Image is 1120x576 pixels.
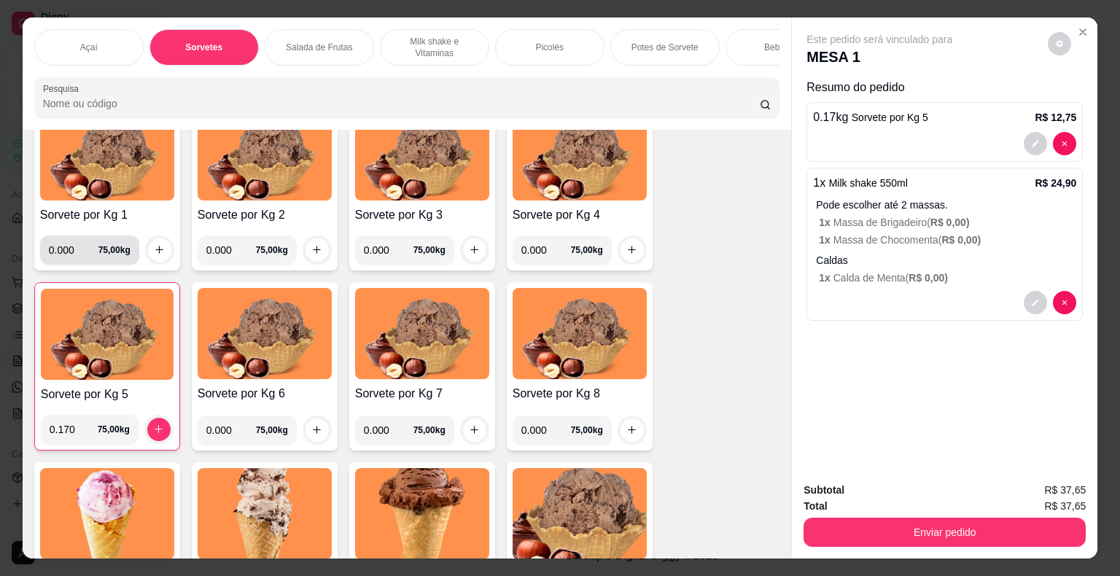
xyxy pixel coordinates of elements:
[206,236,256,265] input: 0.00
[764,42,796,53] p: Bebidas
[43,82,84,95] label: Pesquisa
[513,206,647,224] h4: Sorvete por Kg 4
[804,500,827,512] strong: Total
[819,271,1076,285] p: Calda de Menta (
[43,96,760,111] input: Pesquisa
[463,419,486,442] button: increase-product-quantity
[621,419,644,442] button: increase-product-quantity
[355,385,489,402] h4: Sorvete por Kg 7
[286,42,352,53] p: Salada de Frutas
[819,215,1076,230] p: Massa de Brigadeiro (
[813,174,908,192] p: 1 x
[50,415,98,444] input: 0.00
[513,109,647,201] img: product-image
[147,418,171,441] button: increase-product-quantity
[521,416,571,445] input: 0.00
[306,419,329,442] button: increase-product-quantity
[513,385,647,402] h4: Sorvete por Kg 8
[819,233,1076,247] p: Massa de Chocomenta (
[355,109,489,201] img: product-image
[41,289,174,380] img: product-image
[49,236,98,265] input: 0.00
[621,238,644,262] button: increase-product-quantity
[1071,20,1094,44] button: Close
[355,206,489,224] h4: Sorvete por Kg 3
[804,484,844,496] strong: Subtotal
[40,206,174,224] h4: Sorvete por Kg 1
[198,109,332,201] img: product-image
[1053,132,1076,155] button: decrease-product-quantity
[198,206,332,224] h4: Sorvete por Kg 2
[306,238,329,262] button: increase-product-quantity
[1044,498,1086,514] span: R$ 37,65
[513,468,647,559] img: product-image
[198,468,332,559] img: product-image
[1024,291,1047,314] button: decrease-product-quantity
[819,217,833,228] span: 1 x
[909,272,948,284] span: R$ 0,00 )
[40,109,174,201] img: product-image
[521,236,571,265] input: 0.00
[806,47,952,67] p: MESA 1
[1048,32,1071,55] button: decrease-product-quantity
[463,238,486,262] button: increase-product-quantity
[206,416,256,445] input: 0.00
[806,79,1083,96] p: Resumo do pedido
[1035,110,1076,125] p: R$ 12,75
[80,42,98,53] p: Açaí
[806,32,952,47] p: Este pedido será vinculado para
[198,385,332,402] h4: Sorvete por Kg 6
[535,42,564,53] p: Picolés
[1053,291,1076,314] button: decrease-product-quantity
[816,253,1076,268] p: Caldas
[185,42,222,53] p: Sorvetes
[40,468,174,559] img: product-image
[941,234,981,246] span: R$ 0,00 )
[813,109,928,126] p: 0.17 kg
[816,198,1076,212] p: Pode escolher até 2 massas.
[819,234,833,246] span: 1 x
[1044,482,1086,498] span: R$ 37,65
[364,416,413,445] input: 0.00
[930,217,970,228] span: R$ 0,00 )
[852,112,928,123] span: Sorvete por Kg 5
[148,238,171,262] button: increase-product-quantity
[392,36,477,59] p: Milk shake e Vitaminas
[804,518,1086,547] button: Enviar pedido
[829,177,908,189] span: Milk shake 550ml
[41,386,174,403] h4: Sorvete por Kg 5
[355,468,489,559] img: product-image
[1035,176,1076,190] p: R$ 24,90
[198,288,332,379] img: product-image
[513,288,647,379] img: product-image
[364,236,413,265] input: 0.00
[355,288,489,379] img: product-image
[1024,132,1047,155] button: decrease-product-quantity
[819,272,833,284] span: 1 x
[631,42,699,53] p: Potes de Sorvete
